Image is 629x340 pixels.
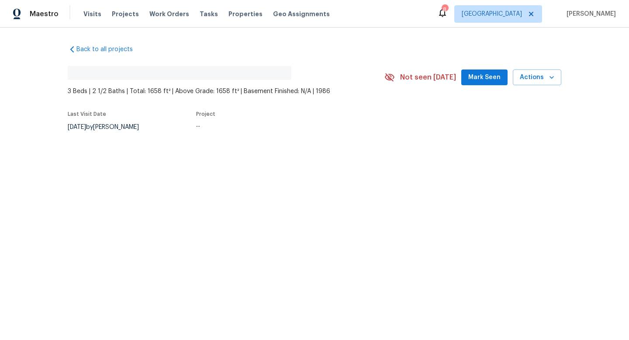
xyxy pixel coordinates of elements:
div: by [PERSON_NAME] [68,122,149,132]
span: Last Visit Date [68,111,106,117]
button: Actions [513,69,561,86]
span: Projects [112,10,139,18]
div: ... [196,122,364,128]
span: Properties [228,10,263,18]
a: Back to all projects [68,45,152,54]
span: Tasks [200,11,218,17]
span: Mark Seen [468,72,501,83]
span: 3 Beds | 2 1/2 Baths | Total: 1658 ft² | Above Grade: 1658 ft² | Basement Finished: N/A | 1986 [68,87,384,96]
span: Geo Assignments [273,10,330,18]
span: [PERSON_NAME] [563,10,616,18]
span: Work Orders [149,10,189,18]
span: Not seen [DATE] [400,73,456,82]
span: [GEOGRAPHIC_DATA] [462,10,522,18]
button: Mark Seen [461,69,508,86]
span: Project [196,111,215,117]
span: [DATE] [68,124,86,130]
span: Maestro [30,10,59,18]
span: Visits [83,10,101,18]
span: Actions [520,72,554,83]
div: 8 [442,5,448,14]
